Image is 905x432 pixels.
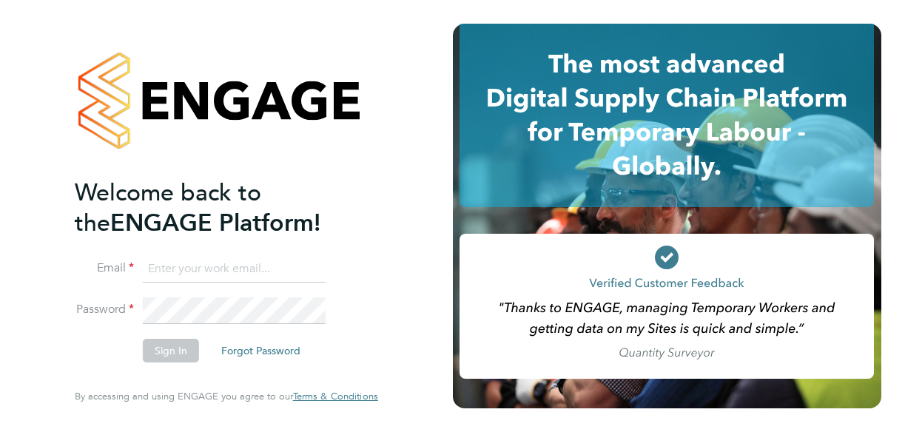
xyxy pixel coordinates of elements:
[209,339,312,362] button: Forgot Password
[75,178,261,237] span: Welcome back to the
[293,390,378,402] span: Terms & Conditions
[293,391,378,402] a: Terms & Conditions
[75,390,378,402] span: By accessing and using ENGAGE you agree to our
[75,302,134,317] label: Password
[143,256,326,283] input: Enter your work email...
[75,178,363,238] h2: ENGAGE Platform!
[143,339,199,362] button: Sign In
[75,260,134,276] label: Email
